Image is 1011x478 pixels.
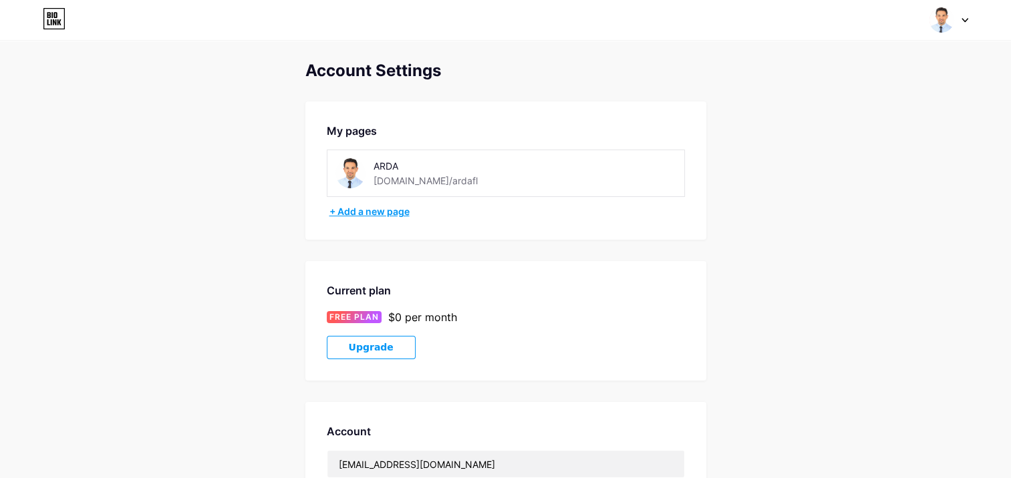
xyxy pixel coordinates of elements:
div: ARDA [374,159,502,173]
img: ardafl [335,158,366,188]
div: Current plan [327,282,685,298]
input: Email [327,451,684,477]
img: ardafl [929,7,954,33]
div: + Add a new page [329,205,685,218]
span: Upgrade [349,342,394,353]
button: Upgrade [327,336,416,359]
div: [DOMAIN_NAME]/ardafl [374,174,478,188]
div: My pages [327,123,685,139]
div: Account [327,423,685,439]
div: Account Settings [305,61,706,80]
span: FREE PLAN [329,311,379,323]
div: $0 per month [388,309,457,325]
